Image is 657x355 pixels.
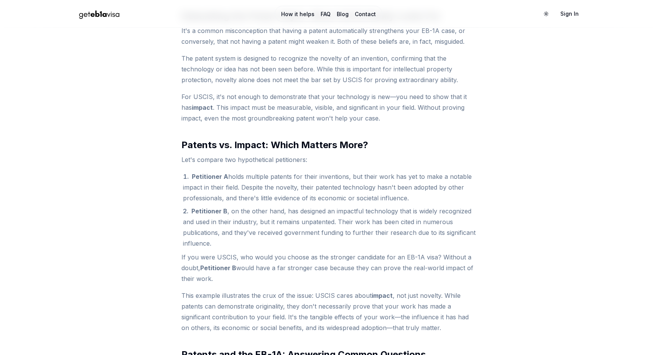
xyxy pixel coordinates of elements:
li: holds multiple patents for their inventions, but their work has yet to make a notable impact in t... [183,171,476,203]
strong: Petitioner B [200,264,236,272]
p: This example illustrates the crux of the issue: USCIS cares about , not just novelty. While paten... [181,290,476,333]
strong: Petitioner B [191,207,227,215]
li: , on the other hand, has designed an impactful technology that is widely recognized and used in t... [183,206,476,249]
img: geteb1avisa logo [72,7,126,21]
strong: Petitioner A [192,173,228,180]
h3: Patents vs. Impact: Which Matters More? [181,139,476,151]
p: Let's compare two hypothetical petitioners: [181,154,476,165]
a: Blog [337,10,349,18]
p: It's a common misconception that having a patent automatically strengthens your EB-1A case, or co... [181,25,476,47]
a: Home Page [72,7,243,21]
p: For USCIS, it's not enough to demonstrate that your technology is new—you need to show that it ha... [181,91,476,124]
strong: impact [372,292,393,299]
a: Contact [355,10,376,18]
p: The patent system is designed to recognize the novelty of an invention, confirming that the techn... [181,53,476,85]
a: How it helps [281,10,315,18]
nav: Main [275,6,382,22]
a: FAQ [321,10,331,18]
strong: impact [192,104,213,111]
p: If you were USCIS, who would you choose as the stronger candidate for an EB-1A visa? Without a do... [181,252,476,284]
a: Sign In [554,7,585,21]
